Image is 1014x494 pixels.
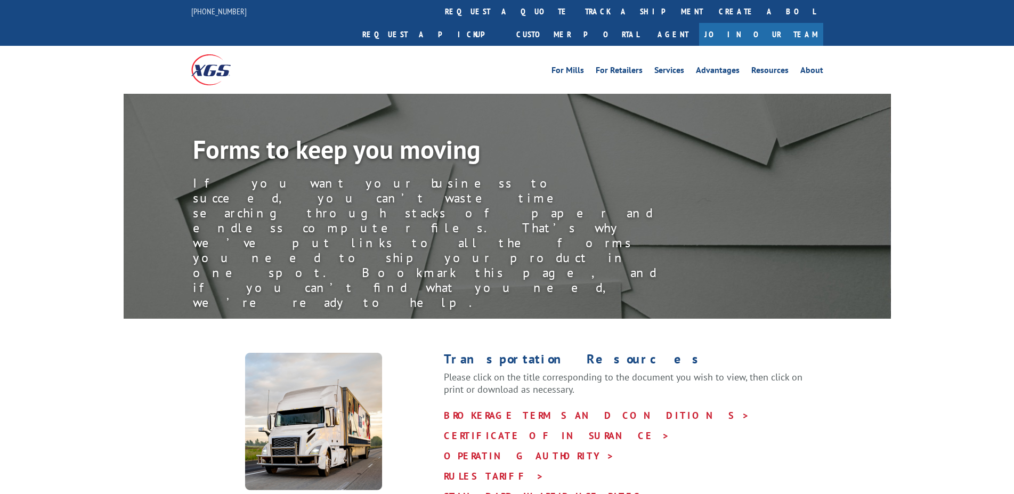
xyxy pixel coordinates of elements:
[444,353,823,371] h1: Transportation Resources
[696,66,740,78] a: Advantages
[654,66,684,78] a: Services
[444,371,823,406] p: Please click on the title corresponding to the document you wish to view, then click on print or ...
[596,66,643,78] a: For Retailers
[444,470,544,482] a: RULES TARIFF >
[193,136,672,167] h1: Forms to keep you moving
[354,23,508,46] a: Request a pickup
[191,6,247,17] a: [PHONE_NUMBER]
[245,353,383,491] img: XpressGlobal_Resources
[647,23,699,46] a: Agent
[551,66,584,78] a: For Mills
[800,66,823,78] a: About
[699,23,823,46] a: Join Our Team
[508,23,647,46] a: Customer Portal
[444,409,750,422] a: BROKERAGE TERMS AND CONDITIONS >
[444,430,670,442] a: CERTIFICATE OF INSURANCE >
[444,450,614,462] a: OPERATING AUTHORITY >
[751,66,789,78] a: Resources
[193,176,672,310] div: If you want your business to succeed, you can’t waste time searching through stacks of paper and ...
